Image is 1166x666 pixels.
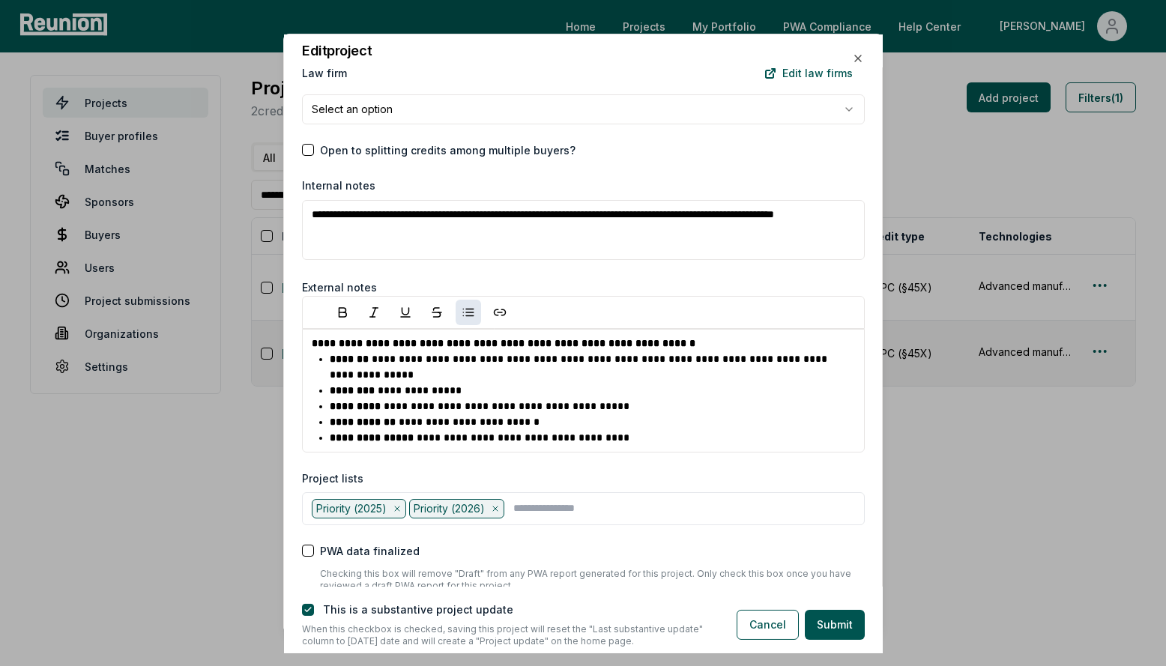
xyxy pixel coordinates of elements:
[805,610,865,640] button: Submit
[302,623,713,647] p: When this checkbox is checked, saving this project will reset the "Last substantive update" colum...
[409,499,504,518] div: Priority (2026)
[320,568,865,592] p: Checking this box will remove "Draft" from any PWA report generated for this project. Only check ...
[312,499,406,518] div: Priority (2025)
[752,58,865,88] a: Edit law firms
[737,610,799,640] button: Cancel
[320,543,420,559] label: PWA data finalized
[302,470,363,486] label: Project lists
[302,281,377,294] label: External notes
[302,65,347,81] label: Law firm
[320,142,576,158] label: Open to splitting credits among multiple buyers?
[302,44,372,58] h2: Edit project
[323,603,513,616] label: This is a substantive project update
[302,179,375,192] label: Internal notes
